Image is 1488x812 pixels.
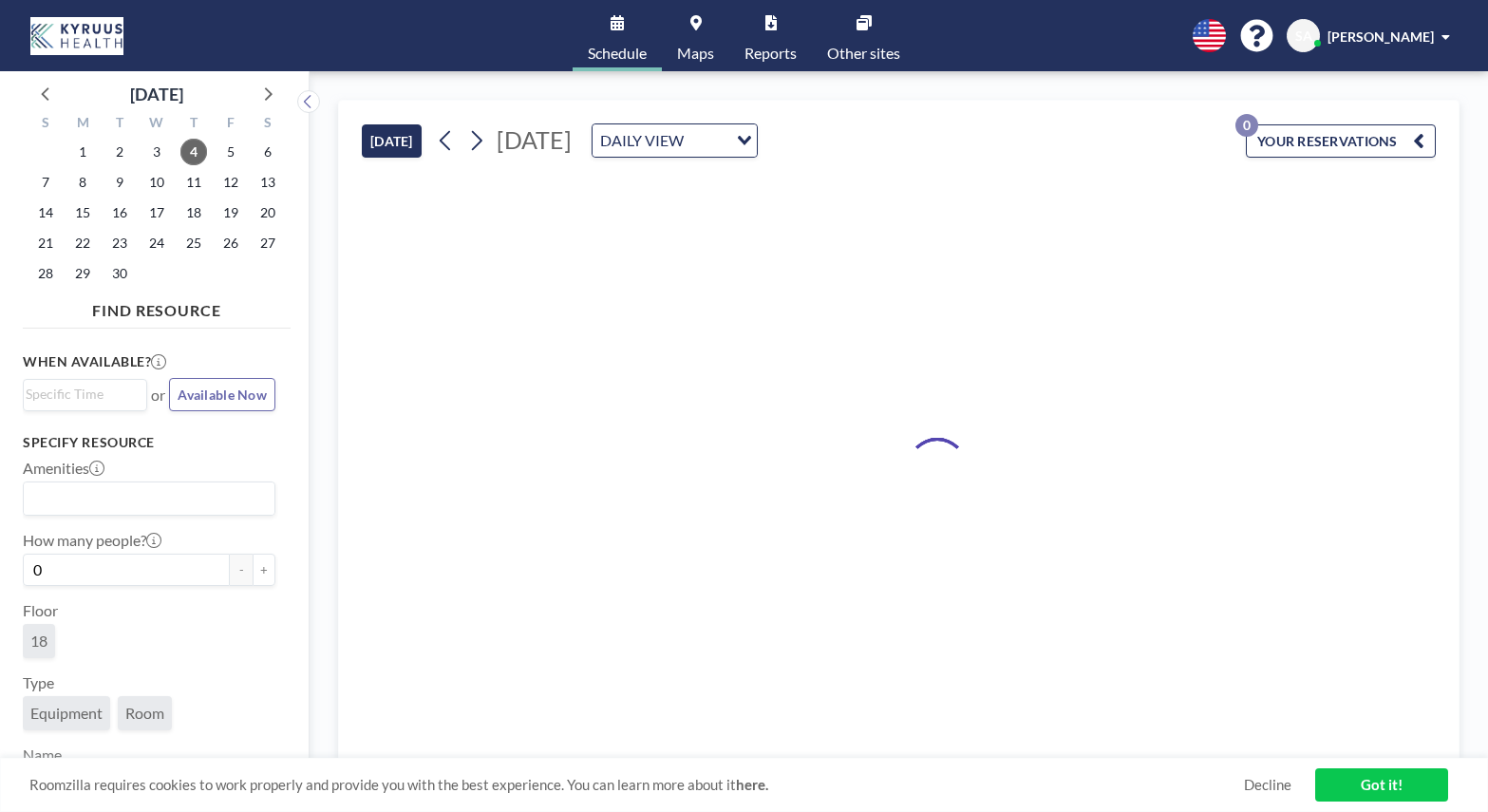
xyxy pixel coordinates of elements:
[175,112,212,137] div: T
[30,632,47,651] span: 18
[23,434,275,451] h3: Specify resource
[596,128,687,153] span: DAILY VIEW
[23,293,291,320] h4: FIND RESOURCE
[827,46,900,61] span: Other sites
[362,124,422,158] button: [DATE]
[69,169,96,196] span: Monday, September 8, 2025
[1315,768,1448,802] a: Got it!
[588,46,647,61] span: Schedule
[169,378,275,411] button: Available Now
[230,554,253,586] button: -
[106,199,133,226] span: Tuesday, September 16, 2025
[677,46,714,61] span: Maps
[106,139,133,165] span: Tuesday, September 2, 2025
[23,673,54,692] label: Type
[254,169,281,196] span: Saturday, September 13, 2025
[143,139,170,165] span: Wednesday, September 3, 2025
[212,112,249,137] div: F
[249,112,286,137] div: S
[180,230,207,256] span: Thursday, September 25, 2025
[65,112,102,137] div: M
[744,46,797,61] span: Reports
[139,112,176,137] div: W
[125,704,164,723] span: Room
[143,230,170,256] span: Wednesday, September 24, 2025
[30,704,103,723] span: Equipment
[254,199,281,226] span: Saturday, September 20, 2025
[180,139,207,165] span: Thursday, September 4, 2025
[217,169,244,196] span: Friday, September 12, 2025
[29,776,1244,794] span: Roomzilla requires cookies to work properly and provide you with the best experience. You can lea...
[26,486,264,511] input: Search for option
[26,384,136,405] input: Search for option
[736,776,768,793] a: here.
[217,199,244,226] span: Friday, September 19, 2025
[593,124,757,157] div: Search for option
[1235,114,1258,137] p: 0
[102,112,139,137] div: T
[689,128,725,153] input: Search for option
[130,81,183,107] div: [DATE]
[254,139,281,165] span: Saturday, September 6, 2025
[32,260,59,287] span: Sunday, September 28, 2025
[69,260,96,287] span: Monday, September 29, 2025
[180,199,207,226] span: Thursday, September 18, 2025
[32,230,59,256] span: Sunday, September 21, 2025
[28,112,65,137] div: S
[178,387,267,403] span: Available Now
[497,125,572,154] span: [DATE]
[1328,28,1434,45] span: [PERSON_NAME]
[253,554,275,586] button: +
[143,169,170,196] span: Wednesday, September 10, 2025
[69,199,96,226] span: Monday, September 15, 2025
[24,380,146,408] div: Search for option
[143,199,170,226] span: Wednesday, September 17, 2025
[32,199,59,226] span: Sunday, September 14, 2025
[69,230,96,256] span: Monday, September 22, 2025
[32,169,59,196] span: Sunday, September 7, 2025
[23,459,104,478] label: Amenities
[106,260,133,287] span: Tuesday, September 30, 2025
[23,531,161,550] label: How many people?
[23,746,62,765] label: Name
[106,169,133,196] span: Tuesday, September 9, 2025
[1295,28,1312,45] span: SA
[30,17,123,55] img: organization-logo
[217,230,244,256] span: Friday, September 26, 2025
[180,169,207,196] span: Thursday, September 11, 2025
[106,230,133,256] span: Tuesday, September 23, 2025
[1246,124,1436,158] button: YOUR RESERVATIONS0
[24,482,274,515] div: Search for option
[23,601,58,620] label: Floor
[69,139,96,165] span: Monday, September 1, 2025
[217,139,244,165] span: Friday, September 5, 2025
[1244,776,1291,794] a: Decline
[254,230,281,256] span: Saturday, September 27, 2025
[151,386,165,405] span: or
